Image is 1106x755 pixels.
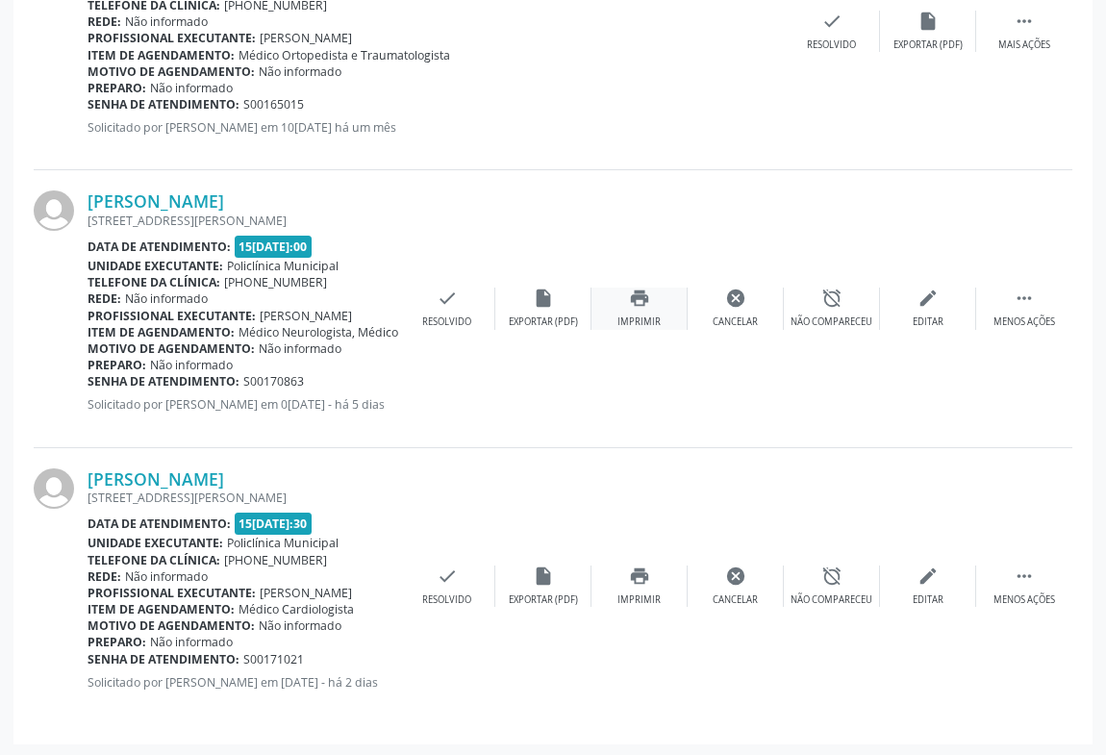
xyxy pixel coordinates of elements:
[243,373,304,390] span: S00170863
[88,30,256,46] b: Profissional executante:
[34,468,74,509] img: img
[88,80,146,96] b: Preparo:
[243,96,304,113] span: S00165015
[125,13,208,30] span: Não informado
[1014,288,1035,309] i: 
[88,119,784,136] p: Solicitado por [PERSON_NAME] em 10[DATE] há um mês
[259,617,341,634] span: Não informado
[821,566,842,587] i: alarm_off
[88,651,239,667] b: Senha de atendimento:
[224,274,327,290] span: [PHONE_NUMBER]
[993,593,1055,607] div: Menos ações
[917,566,939,587] i: edit
[422,593,471,607] div: Resolvido
[150,357,233,373] span: Não informado
[533,566,554,587] i: insert_drive_file
[260,308,352,324] span: [PERSON_NAME]
[1014,11,1035,32] i: 
[725,566,746,587] i: cancel
[235,513,313,535] span: 15[DATE]:30
[1014,566,1035,587] i: 
[259,63,341,80] span: Não informado
[88,290,121,307] b: Rede:
[125,290,208,307] span: Não informado
[88,258,223,274] b: Unidade executante:
[629,288,650,309] i: print
[88,63,255,80] b: Motivo de agendamento:
[917,288,939,309] i: edit
[88,601,235,617] b: Item de agendamento:
[88,568,121,585] b: Rede:
[821,288,842,309] i: alarm_off
[893,38,963,52] div: Exportar (PDF)
[88,357,146,373] b: Preparo:
[422,315,471,329] div: Resolvido
[224,552,327,568] span: [PHONE_NUMBER]
[917,11,939,32] i: insert_drive_file
[88,674,399,691] p: Solicitado por [PERSON_NAME] em [DATE] - há 2 dias
[88,634,146,650] b: Preparo:
[125,568,208,585] span: Não informado
[88,308,256,324] b: Profissional executante:
[998,38,1050,52] div: Mais ações
[88,468,224,490] a: [PERSON_NAME]
[88,324,235,340] b: Item de agendamento:
[791,593,872,607] div: Não compareceu
[509,593,578,607] div: Exportar (PDF)
[509,315,578,329] div: Exportar (PDF)
[88,585,256,601] b: Profissional executante:
[227,535,339,551] span: Policlínica Municipal
[88,535,223,551] b: Unidade executante:
[88,239,231,255] b: Data de atendimento:
[88,617,255,634] b: Motivo de agendamento:
[88,47,235,63] b: Item de agendamento:
[437,288,458,309] i: check
[88,340,255,357] b: Motivo de agendamento:
[88,396,399,413] p: Solicitado por [PERSON_NAME] em 0[DATE] - há 5 dias
[235,236,313,258] span: 15[DATE]:00
[713,315,758,329] div: Cancelar
[150,80,233,96] span: Não informado
[88,274,220,290] b: Telefone da clínica:
[88,13,121,30] b: Rede:
[227,258,339,274] span: Policlínica Municipal
[88,373,239,390] b: Senha de atendimento:
[617,315,661,329] div: Imprimir
[260,30,352,46] span: [PERSON_NAME]
[533,288,554,309] i: insert_drive_file
[913,593,943,607] div: Editar
[259,340,341,357] span: Não informado
[993,315,1055,329] div: Menos ações
[913,315,943,329] div: Editar
[807,38,856,52] div: Resolvido
[243,651,304,667] span: S00171021
[34,190,74,231] img: img
[437,566,458,587] i: check
[150,634,233,650] span: Não informado
[725,288,746,309] i: cancel
[260,585,352,601] span: [PERSON_NAME]
[88,490,399,506] div: [STREET_ADDRESS][PERSON_NAME]
[791,315,872,329] div: Não compareceu
[88,516,231,532] b: Data de atendimento:
[88,552,220,568] b: Telefone da clínica:
[713,593,758,607] div: Cancelar
[239,324,483,340] span: Médico Neurologista, Médico Neuropediatra
[239,601,354,617] span: Médico Cardiologista
[617,593,661,607] div: Imprimir
[88,96,239,113] b: Senha de atendimento:
[821,11,842,32] i: check
[88,190,224,212] a: [PERSON_NAME]
[239,47,450,63] span: Médico Ortopedista e Traumatologista
[629,566,650,587] i: print
[88,213,399,229] div: [STREET_ADDRESS][PERSON_NAME]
